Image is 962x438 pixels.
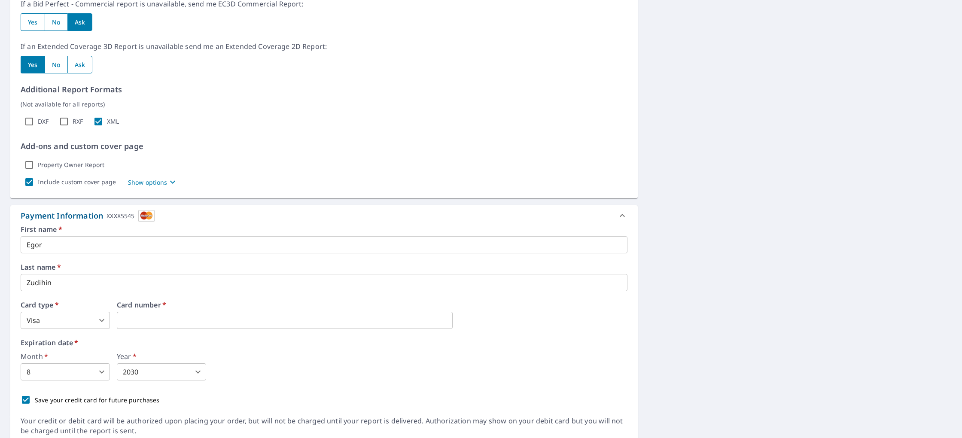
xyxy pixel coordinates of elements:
[73,118,83,125] label: RXF
[21,140,627,152] p: Add-ons and custom cover page
[21,41,627,52] p: If an Extended Coverage 3D Report is unavailable send me an Extended Coverage 2D Report:
[38,118,49,125] label: DXF
[21,301,110,308] label: Card type
[128,178,167,187] p: Show options
[138,210,155,222] img: cardImage
[21,226,627,233] label: First name
[10,205,638,226] div: Payment InformationXXXX5545cardImage
[21,210,155,222] div: Payment Information
[21,416,627,436] div: Your credit or debit card will be authorized upon placing your order, but will not be charged unt...
[128,177,178,187] button: Show options
[107,210,134,222] div: XXXX5545
[117,312,453,329] iframe: To enrich screen reader interactions, please activate Accessibility in Grammarly extension settings
[107,118,119,125] label: XML
[35,395,160,405] p: Save your credit card for future purchases
[21,100,627,109] p: (Not available for all reports)
[117,363,206,380] div: 2030
[21,353,110,360] label: Month
[21,363,110,380] div: 8
[21,312,110,329] div: Visa
[117,353,206,360] label: Year
[21,264,627,271] label: Last name
[21,339,627,346] label: Expiration date
[117,301,627,308] label: Card number
[38,178,116,186] label: Include custom cover page
[38,161,104,169] label: Property Owner Report
[21,84,627,95] p: Additional Report Formats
